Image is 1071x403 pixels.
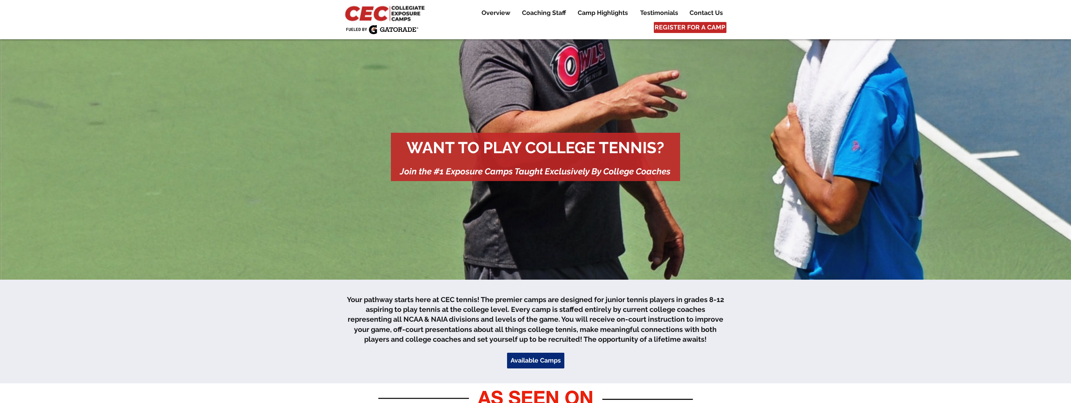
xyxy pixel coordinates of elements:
[343,4,428,22] img: CEC Logo Primary_edited.jpg
[634,8,683,18] a: Testimonials
[516,8,571,18] a: Coaching Staff
[655,23,725,32] span: REGISTER FOR A CAMP
[347,295,724,343] span: Your pathway starts here at CEC tennis! The premier camps are designed for junior tennis players ...
[684,8,728,18] a: Contact Us
[469,8,728,18] nav: Site
[636,8,682,18] p: Testimonials
[511,356,561,365] span: Available Camps
[476,8,516,18] a: Overview
[518,8,570,18] p: Coaching Staff
[407,138,664,157] span: WANT TO PLAY COLLEGE TENNIS?
[400,166,671,176] span: Join the #1 Exposure Camps Taught Exclusively By College Coaches
[686,8,727,18] p: Contact Us
[507,353,564,368] a: Available Camps
[478,8,514,18] p: Overview
[654,22,726,33] a: REGISTER FOR A CAMP
[572,8,634,18] a: Camp Highlights
[346,25,418,34] img: Fueled by Gatorade.png
[574,8,632,18] p: Camp Highlights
